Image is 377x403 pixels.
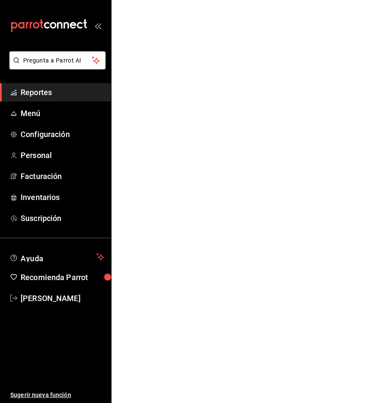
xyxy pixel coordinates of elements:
span: Ayuda [21,252,93,262]
span: Inventarios [21,191,104,203]
span: Personal [21,149,104,161]
span: Suscripción [21,212,104,224]
span: Recomienda Parrot [21,272,104,283]
span: Pregunta a Parrot AI [23,56,92,65]
span: Reportes [21,87,104,98]
button: open_drawer_menu [94,22,101,29]
span: Facturación [21,170,104,182]
span: Sugerir nueva función [10,391,104,400]
button: Pregunta a Parrot AI [9,51,106,69]
span: [PERSON_NAME] [21,293,104,304]
span: Configuración [21,128,104,140]
span: Menú [21,107,104,119]
a: Pregunta a Parrot AI [6,62,106,71]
